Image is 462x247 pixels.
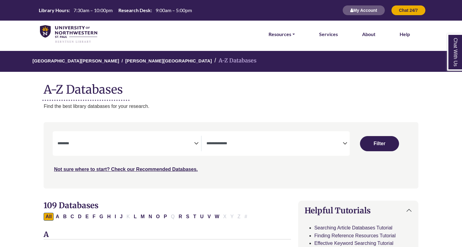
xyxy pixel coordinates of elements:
[36,7,70,13] th: Library Hours:
[36,7,194,13] table: Hours Today
[132,213,139,221] button: Filter Results L
[198,213,206,221] button: Filter Results U
[156,7,192,13] span: 9:00am – 5:00pm
[391,5,426,15] button: Chat 24/7
[84,213,91,221] button: Filter Results E
[44,200,98,210] span: 109 Databases
[206,213,213,221] button: Filter Results V
[269,30,295,38] a: Resources
[54,213,61,221] button: Filter Results A
[36,7,194,14] a: Hours Today
[44,51,418,72] nav: breadcrumb
[40,25,97,43] img: library_home
[44,122,418,188] nav: Search filters
[44,214,249,219] div: Alpha-list to filter by first letter of database name
[213,213,221,221] button: Filter Results W
[154,213,161,221] button: Filter Results O
[44,230,291,239] h3: A
[206,142,343,146] textarea: Search
[162,213,169,221] button: Filter Results P
[147,213,154,221] button: Filter Results N
[139,213,146,221] button: Filter Results M
[98,213,105,221] button: Filter Results G
[125,57,212,63] a: [PERSON_NAME][GEOGRAPHIC_DATA]
[91,213,97,221] button: Filter Results F
[32,57,119,63] a: [GEOGRAPHIC_DATA][PERSON_NAME]
[54,167,198,172] a: Not sure where to start? Check our Recommended Databases.
[360,136,399,151] button: Submit for Search Results
[44,78,418,96] h1: A-Z Databases
[74,7,113,13] span: 7:30am – 10:00pm
[212,56,256,65] li: A-Z Databases
[191,213,198,221] button: Filter Results T
[177,213,184,221] button: Filter Results R
[314,233,396,238] a: Finding Reference Resources Tutorial
[319,30,338,38] a: Services
[69,213,76,221] button: Filter Results C
[362,30,375,38] a: About
[76,213,84,221] button: Filter Results D
[299,201,418,220] button: Helpful Tutorials
[342,5,385,15] button: My Account
[113,213,118,221] button: Filter Results I
[44,102,418,110] p: Find the best library databases for your research.
[314,225,392,230] a: Searching Article Databases Tutorial
[400,30,410,38] a: Help
[58,142,194,146] textarea: Search
[391,8,426,13] a: Chat 24/7
[44,213,53,221] button: All
[342,8,385,13] a: My Account
[61,213,68,221] button: Filter Results B
[184,213,191,221] button: Filter Results S
[105,213,113,221] button: Filter Results H
[116,7,152,13] th: Research Desk:
[118,213,124,221] button: Filter Results J
[314,241,393,246] a: Effective Keyword Searching Tutorial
